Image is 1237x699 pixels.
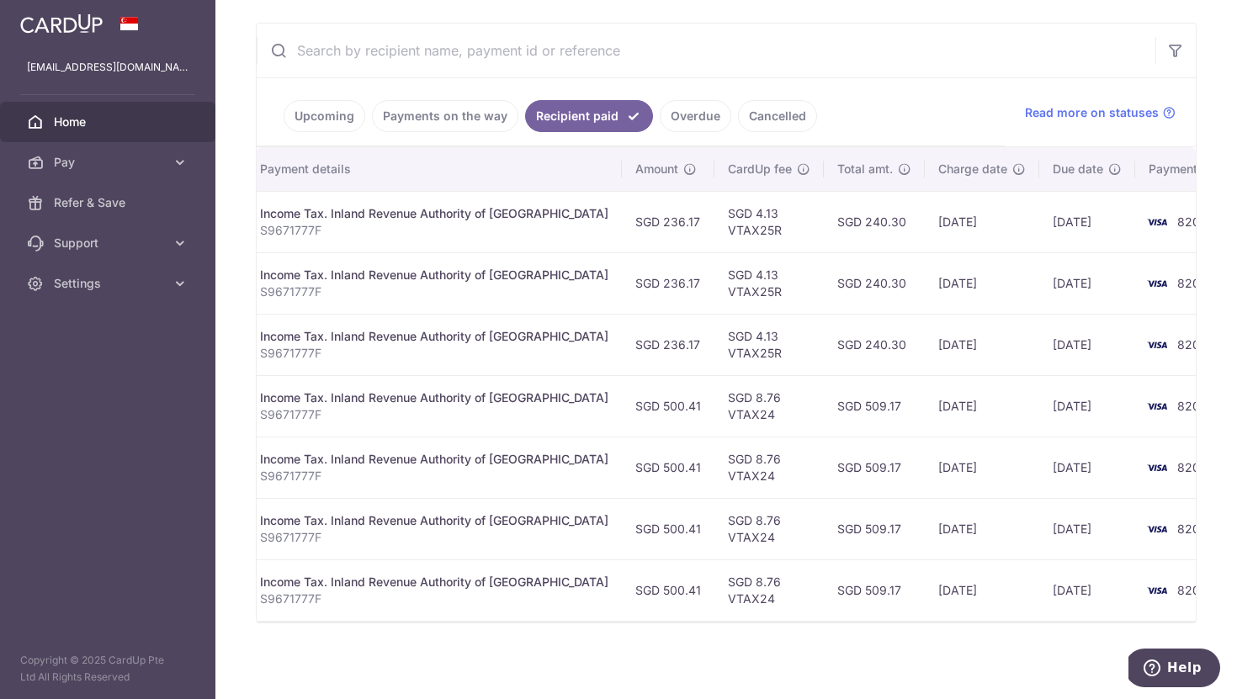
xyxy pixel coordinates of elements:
td: SGD 8.76 VTAX24 [714,498,824,559]
td: SGD 8.76 VTAX24 [714,437,824,498]
td: [DATE] [1039,252,1135,314]
td: [DATE] [925,314,1039,375]
td: [DATE] [1039,559,1135,621]
td: [DATE] [925,559,1039,621]
td: SGD 500.41 [622,498,714,559]
td: SGD 509.17 [824,498,925,559]
iframe: Opens a widget where you can find more information [1128,649,1220,691]
span: Refer & Save [54,194,165,211]
div: Income Tax. Inland Revenue Authority of [GEOGRAPHIC_DATA] [260,574,608,590]
div: Income Tax. Inland Revenue Authority of [GEOGRAPHIC_DATA] [260,389,608,406]
td: SGD 240.30 [824,252,925,314]
td: SGD 236.17 [622,191,714,252]
span: Total amt. [837,161,893,177]
img: Bank Card [1140,458,1174,478]
a: Payments on the way [372,100,518,132]
span: 8202 [1177,583,1208,597]
td: [DATE] [1039,314,1135,375]
span: Amount [635,161,678,177]
a: Cancelled [738,100,817,132]
span: 8202 [1177,337,1208,352]
td: [DATE] [925,252,1039,314]
img: Bank Card [1140,580,1174,601]
span: Settings [54,275,165,292]
div: Income Tax. Inland Revenue Authority of [GEOGRAPHIC_DATA] [260,451,608,468]
td: SGD 8.76 VTAX24 [714,375,824,437]
p: S9671777F [260,406,608,423]
img: Bank Card [1140,212,1174,232]
p: S9671777F [260,345,608,362]
span: Due date [1053,161,1103,177]
td: [DATE] [925,498,1039,559]
span: 8202 [1177,214,1208,229]
img: CardUp [20,13,103,34]
a: Recipient paid [525,100,653,132]
div: Income Tax. Inland Revenue Authority of [GEOGRAPHIC_DATA] [260,205,608,222]
span: CardUp fee [728,161,792,177]
td: SGD 4.13 VTAX25R [714,191,824,252]
span: Home [54,114,165,130]
img: Bank Card [1140,335,1174,355]
input: Search by recipient name, payment id or reference [257,24,1155,77]
span: Charge date [938,161,1007,177]
img: Bank Card [1140,273,1174,294]
td: SGD 240.30 [824,191,925,252]
p: S9671777F [260,283,608,300]
div: Income Tax. Inland Revenue Authority of [GEOGRAPHIC_DATA] [260,512,608,529]
td: SGD 509.17 [824,559,925,621]
td: SGD 8.76 VTAX24 [714,559,824,621]
span: 8202 [1177,522,1208,536]
div: Income Tax. Inland Revenue Authority of [GEOGRAPHIC_DATA] [260,328,608,345]
p: S9671777F [260,529,608,546]
td: SGD 500.41 [622,559,714,621]
p: S9671777F [260,222,608,239]
div: Income Tax. Inland Revenue Authority of [GEOGRAPHIC_DATA] [260,267,608,283]
span: 8202 [1177,276,1208,290]
td: SGD 509.17 [824,375,925,437]
td: SGD 4.13 VTAX25R [714,252,824,314]
span: Support [54,235,165,252]
img: Bank Card [1140,519,1174,539]
td: [DATE] [925,191,1039,252]
a: Read more on statuses [1025,104,1176,121]
a: Overdue [660,100,731,132]
th: Payment details [247,147,622,191]
span: 8202 [1177,460,1208,474]
td: SGD 240.30 [824,314,925,375]
td: SGD 500.41 [622,437,714,498]
td: [DATE] [925,437,1039,498]
td: [DATE] [925,375,1039,437]
a: Upcoming [284,100,365,132]
img: Bank Card [1140,396,1174,416]
td: SGD 509.17 [824,437,925,498]
p: [EMAIL_ADDRESS][DOMAIN_NAME] [27,59,188,76]
td: SGD 500.41 [622,375,714,437]
span: Pay [54,154,165,171]
span: Read more on statuses [1025,104,1159,121]
td: SGD 236.17 [622,314,714,375]
td: [DATE] [1039,498,1135,559]
td: [DATE] [1039,191,1135,252]
td: [DATE] [1039,375,1135,437]
td: SGD 236.17 [622,252,714,314]
span: 8202 [1177,399,1208,413]
td: SGD 4.13 VTAX25R [714,314,824,375]
p: S9671777F [260,468,608,485]
td: [DATE] [1039,437,1135,498]
p: S9671777F [260,590,608,607]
